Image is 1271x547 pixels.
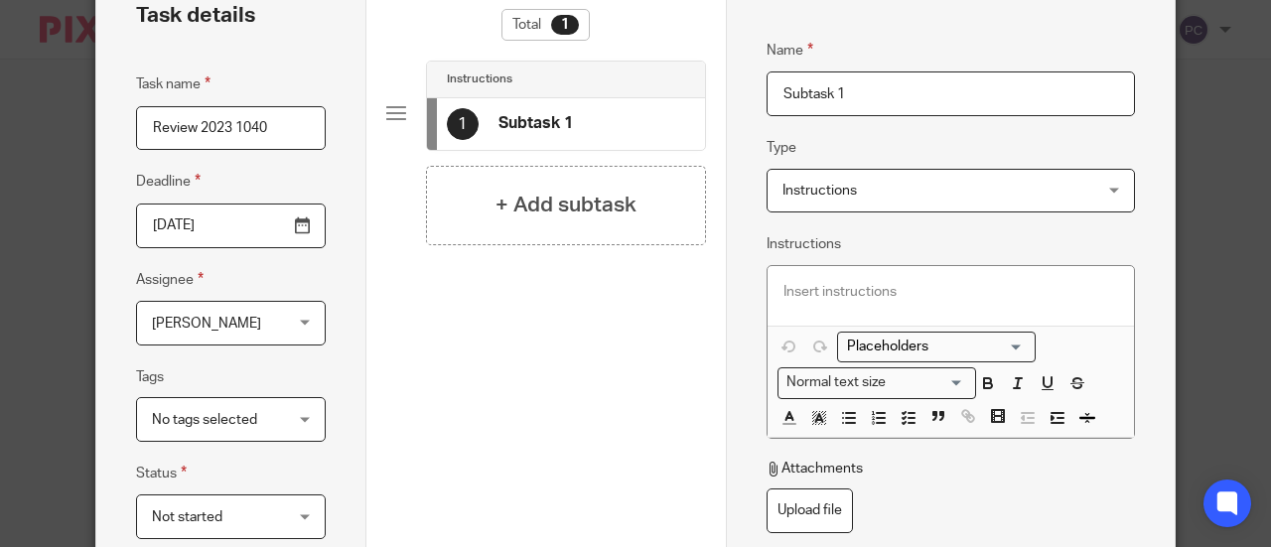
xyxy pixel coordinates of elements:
[136,268,204,291] label: Assignee
[136,72,211,95] label: Task name
[551,15,579,35] div: 1
[136,106,326,151] input: Task name
[152,317,261,331] span: [PERSON_NAME]
[152,510,222,524] span: Not started
[498,113,573,134] h4: Subtask 1
[152,413,257,427] span: No tags selected
[837,332,1036,362] div: Placeholders
[782,372,891,393] span: Normal text size
[767,488,853,533] label: Upload file
[777,367,976,398] div: Search for option
[840,337,1024,357] input: Search for option
[136,204,326,248] input: Pick a date
[136,367,164,387] label: Tags
[767,39,813,62] label: Name
[767,234,841,254] label: Instructions
[892,372,963,393] input: Search for option
[782,184,857,198] span: Instructions
[777,367,976,398] div: Text styles
[136,462,187,484] label: Status
[447,108,479,140] div: 1
[495,190,636,220] h4: + Add subtask
[447,71,512,87] h4: Instructions
[501,9,590,41] div: Total
[837,332,1036,362] div: Search for option
[767,138,796,158] label: Type
[767,459,863,479] p: Attachments
[136,170,201,193] label: Deadline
